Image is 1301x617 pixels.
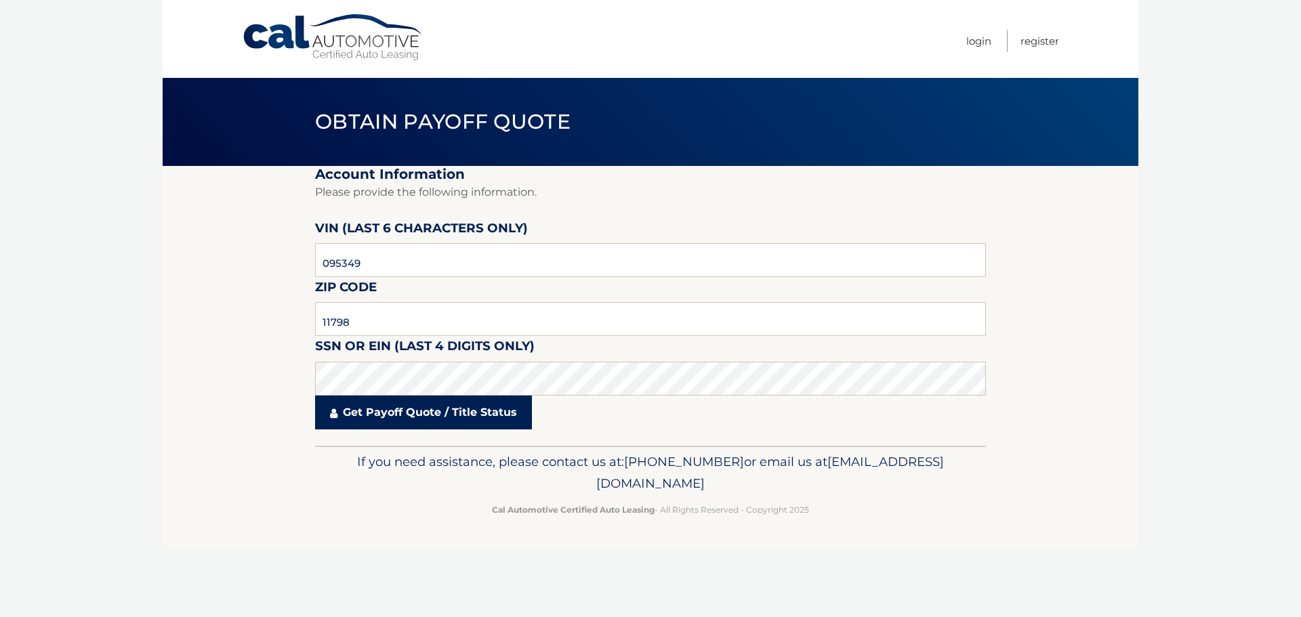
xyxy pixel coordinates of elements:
[966,30,991,52] a: Login
[242,14,425,62] a: Cal Automotive
[1020,30,1059,52] a: Register
[324,503,977,517] p: - All Rights Reserved - Copyright 2025
[315,336,535,361] label: SSN or EIN (last 4 digits only)
[315,183,986,202] p: Please provide the following information.
[315,218,528,243] label: VIN (last 6 characters only)
[492,505,655,515] strong: Cal Automotive Certified Auto Leasing
[624,454,744,469] span: [PHONE_NUMBER]
[315,166,986,183] h2: Account Information
[315,396,532,429] a: Get Payoff Quote / Title Status
[315,109,571,134] span: Obtain Payoff Quote
[324,451,977,494] p: If you need assistance, please contact us at: or email us at
[315,277,377,302] label: Zip Code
